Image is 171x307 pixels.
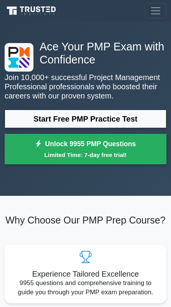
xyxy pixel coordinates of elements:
[5,110,166,128] a: Start Free PMP Practice Test
[5,214,166,226] h2: Why Choose Our PMP Prep Course?
[11,279,160,297] p: 9955 questions and comprehensive training to guide you through your PMP exam preparation.
[145,3,166,18] button: Toggle navigation
[5,40,166,67] h1: Ace Your PMP Exam with Confidence
[5,134,166,165] a: Unlock 9955 PMP QuestionsLimited Time: 7-day free trial!
[14,150,157,159] small: Limited Time: 7-day free trial!
[11,269,160,279] h5: Experience Tailored Excellence
[5,73,166,100] p: Join 10,000+ successful Project Management Professional professionals who boosted their careers w...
